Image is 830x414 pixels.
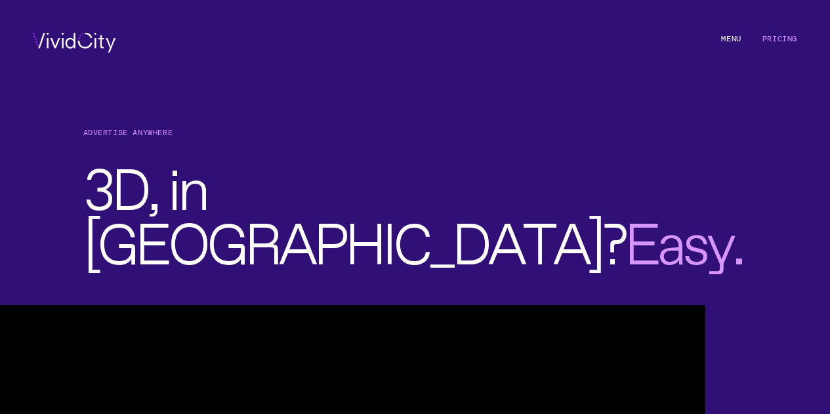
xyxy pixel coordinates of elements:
span: Easy [625,222,732,250]
h1: Advertise Anywhere [83,127,789,139]
a: Pricing [762,33,797,44]
span: . [625,222,742,250]
h2: , in ? [83,155,789,263]
span: 3D [83,167,148,196]
span: [GEOGRAPHIC_DATA] [83,222,602,250]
